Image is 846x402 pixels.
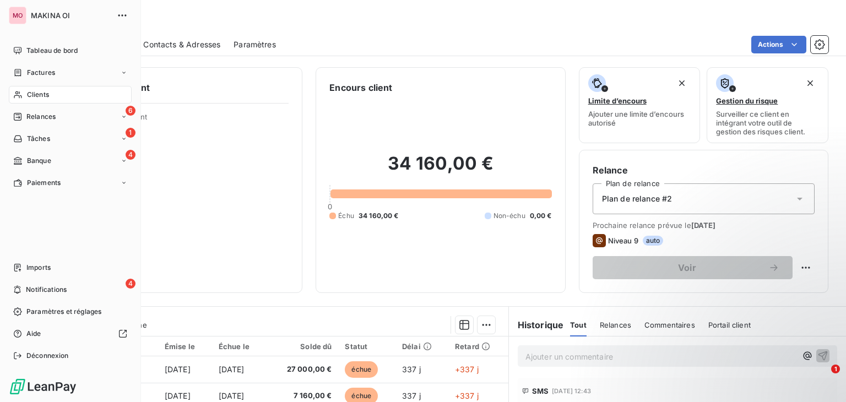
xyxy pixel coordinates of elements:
[626,295,846,372] iframe: Intercom notifications message
[579,67,701,143] button: Limite d’encoursAjouter une limite d’encours autorisé
[606,263,768,272] span: Voir
[126,128,135,138] span: 1
[31,11,110,20] span: MAKINA OI
[530,211,552,221] span: 0,00 €
[219,391,245,400] span: [DATE]
[751,36,806,53] button: Actions
[593,221,815,230] span: Prochaine relance prévue le
[509,318,564,332] h6: Historique
[716,110,819,136] span: Surveiller ce client en intégrant votre outil de gestion des risques client.
[273,364,332,375] span: 27 000,00 €
[27,134,50,144] span: Tâches
[126,106,135,116] span: 6
[643,236,664,246] span: auto
[455,365,479,374] span: +337 j
[26,351,69,361] span: Déconnexion
[691,221,716,230] span: [DATE]
[707,67,828,143] button: Gestion du risqueSurveiller ce client en intégrant votre outil de gestion des risques client.
[27,178,61,188] span: Paiements
[9,325,132,343] a: Aide
[219,342,260,351] div: Échue le
[219,365,245,374] span: [DATE]
[329,153,551,186] h2: 34 160,00 €
[27,90,49,100] span: Clients
[165,365,191,374] span: [DATE]
[345,361,378,378] span: échue
[493,211,525,221] span: Non-échu
[532,387,549,395] span: SMS
[593,164,815,177] h6: Relance
[716,96,778,105] span: Gestion du risque
[809,365,835,391] iframe: Intercom live chat
[126,279,135,289] span: 4
[89,112,289,128] span: Propriétés Client
[143,39,220,50] span: Contacts & Adresses
[26,46,78,56] span: Tableau de bord
[9,378,77,395] img: Logo LeanPay
[165,391,191,400] span: [DATE]
[27,156,51,166] span: Banque
[126,150,135,160] span: 4
[602,193,673,204] span: Plan de relance #2
[402,342,442,351] div: Délai
[329,81,392,94] h6: Encours client
[234,39,276,50] span: Paramètres
[26,307,101,317] span: Paramètres et réglages
[588,96,647,105] span: Limite d’encours
[26,285,67,295] span: Notifications
[402,365,421,374] span: 337 j
[273,342,332,351] div: Solde dû
[9,7,26,24] div: MO
[552,388,591,394] span: [DATE] 12:43
[273,390,332,401] span: 7 160,00 €
[26,263,51,273] span: Imports
[600,320,631,329] span: Relances
[26,329,41,339] span: Aide
[345,342,388,351] div: Statut
[593,256,793,279] button: Voir
[831,365,840,373] span: 1
[570,320,587,329] span: Tout
[588,110,691,127] span: Ajouter une limite d’encours autorisé
[165,342,205,351] div: Émise le
[27,68,55,78] span: Factures
[608,236,638,245] span: Niveau 9
[338,211,354,221] span: Échu
[455,391,479,400] span: +337 j
[26,112,56,122] span: Relances
[402,391,421,400] span: 337 j
[67,81,289,94] h6: Informations client
[328,202,332,211] span: 0
[359,211,399,221] span: 34 160,00 €
[455,342,502,351] div: Retard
